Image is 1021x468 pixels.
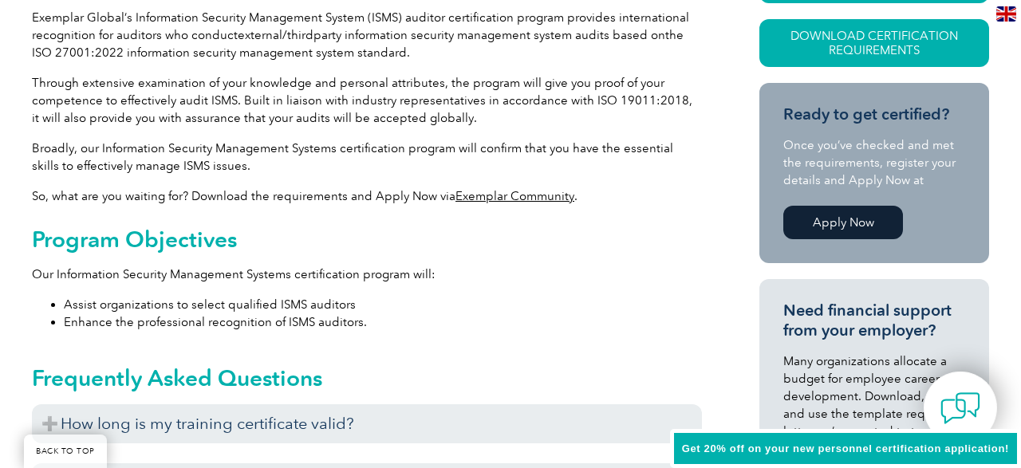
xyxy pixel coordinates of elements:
[783,104,965,124] h3: Ready to get certified?
[32,74,702,127] p: Through extensive examination of your knowledge and personal attributes, the program will give yo...
[455,189,574,203] a: Exemplar Community
[940,388,980,428] img: contact-chat.png
[64,313,702,331] li: Enhance the professional recognition of ISMS auditors.
[238,28,313,42] span: external/third
[32,140,702,175] p: Broadly, our Information Security Management Systems certification program will confirm that you ...
[759,19,989,67] a: Download Certification Requirements
[682,442,1009,454] span: Get 20% off on your new personnel certification application!
[313,28,665,42] span: party information security management system audits based on
[783,301,965,340] h3: Need financial support from your employer?
[32,226,702,252] h2: Program Objectives
[32,265,702,283] p: Our Information Security Management Systems certification program will:
[64,296,702,313] li: Assist organizations to select qualified ISMS auditors
[996,6,1016,22] img: en
[32,9,702,61] p: Exemplar Global’s Information Security Management System (ISMS) auditor certification program pro...
[32,404,702,443] h3: How long is my training certificate valid?
[783,206,903,239] a: Apply Now
[783,352,965,458] p: Many organizations allocate a budget for employee career development. Download, modify and use th...
[24,435,107,468] a: BACK TO TOP
[32,187,702,205] p: So, what are you waiting for? Download the requirements and Apply Now via .
[783,136,965,189] p: Once you’ve checked and met the requirements, register your details and Apply Now at
[32,365,702,391] h2: Frequently Asked Questions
